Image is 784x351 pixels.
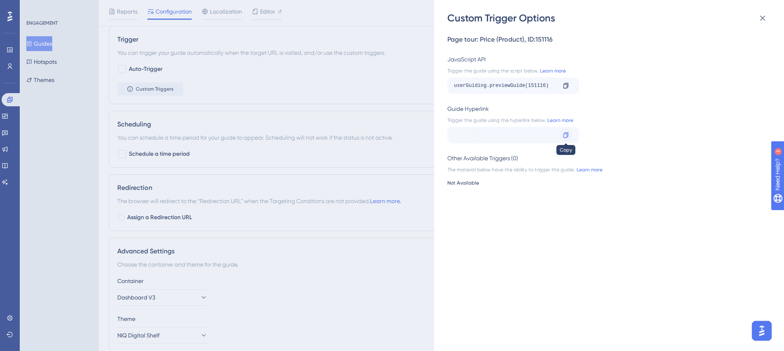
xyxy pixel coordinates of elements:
a: Learn more [538,68,566,74]
div: Other Available Triggers (0) [447,153,766,163]
div: Not Available [447,180,766,186]
div: Page tour: Price (Product) , ID: 151116 [447,35,766,44]
a: Learn more [575,166,603,173]
div: userGuiding.previewGuide(151116) [454,79,556,92]
div: JavaScript API [447,54,766,64]
div: Trigger the guide using the hyperlink below. [447,117,766,124]
iframe: UserGuiding AI Assistant Launcher [749,318,774,343]
div: 4 [57,4,60,11]
div: The material below have the ability to trigger this guide. [447,166,766,173]
div: Custom Trigger Options [447,12,772,25]
div: Trigger the guide using the script below. [447,68,766,74]
div: Guide Hyperlink [447,104,766,114]
a: Learn more [546,117,573,124]
span: Need Help? [19,2,51,12]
